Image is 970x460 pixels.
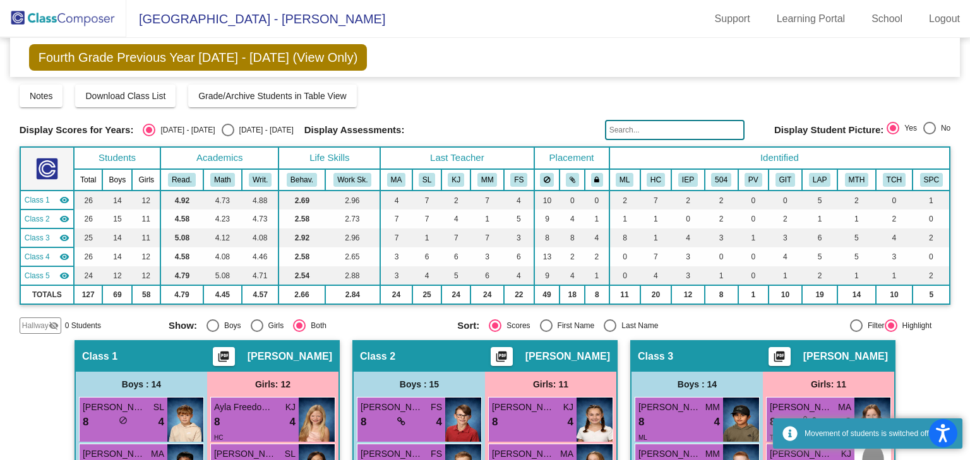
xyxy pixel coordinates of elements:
[585,228,609,247] td: 4
[802,209,837,228] td: 1
[837,285,875,304] td: 14
[242,209,278,228] td: 4.73
[560,285,585,304] td: 18
[203,247,242,266] td: 4.08
[563,401,573,414] span: KJ
[803,350,888,363] span: [PERSON_NAME]
[219,320,241,331] div: Boys
[169,319,448,332] mat-radio-group: Select an option
[534,147,609,169] th: Placement
[448,173,464,187] button: KJ
[837,191,875,209] td: 2
[769,266,802,285] td: 1
[738,209,769,228] td: 0
[132,228,160,247] td: 11
[585,266,609,285] td: 1
[132,169,160,191] th: Girls
[876,209,913,228] td: 2
[325,228,381,247] td: 2.96
[242,247,278,266] td: 4.46
[242,285,278,304] td: 4.57
[203,191,242,209] td: 4.73
[640,285,672,304] td: 20
[640,209,672,228] td: 1
[913,285,950,304] td: 5
[76,372,207,397] div: Boys : 14
[769,347,791,366] button: Print Students Details
[560,169,585,191] th: Keep with students
[534,191,560,209] td: 10
[168,173,196,187] button: Read.
[203,285,242,304] td: 4.45
[470,266,504,285] td: 6
[20,247,74,266] td: Trisha Radford - No Class Name
[25,213,50,225] span: Class 2
[477,173,498,187] button: MM
[126,9,385,29] span: [GEOGRAPHIC_DATA] - [PERSON_NAME]
[22,320,49,331] span: Hallway
[638,350,673,363] span: Class 3
[838,401,851,414] span: MA
[770,401,833,414] span: [PERSON_NAME]
[380,209,412,228] td: 7
[501,320,530,331] div: Scores
[705,266,738,285] td: 1
[913,191,950,209] td: 1
[738,285,769,304] td: 1
[470,285,504,304] td: 24
[431,401,442,414] span: FS
[441,191,470,209] td: 2
[278,266,325,285] td: 2.54
[809,173,830,187] button: LAP
[214,414,220,430] span: 8
[102,209,132,228] td: 15
[333,173,371,187] button: Work Sk.
[863,320,885,331] div: Filter
[20,285,74,304] td: TOTALS
[504,169,534,191] th: Faith Stayner
[534,266,560,285] td: 9
[560,191,585,209] td: 0
[802,191,837,209] td: 5
[74,169,102,191] th: Total
[249,173,272,187] button: Writ.
[609,209,640,228] td: 1
[876,247,913,266] td: 3
[102,266,132,285] td: 12
[769,191,802,209] td: 0
[534,247,560,266] td: 13
[30,91,53,101] span: Notes
[203,228,242,247] td: 4.12
[143,124,293,136] mat-radio-group: Select an option
[738,247,769,266] td: 0
[59,195,69,205] mat-icon: visibility
[671,266,704,285] td: 3
[609,147,950,169] th: Identified
[160,191,203,209] td: 4.92
[85,91,165,101] span: Download Class List
[485,372,616,397] div: Girls: 11
[74,247,102,266] td: 26
[705,228,738,247] td: 3
[325,266,381,285] td: 2.88
[160,285,203,304] td: 4.79
[883,173,906,187] button: TCH
[25,251,50,262] span: Class 4
[380,169,412,191] th: Maggie Anderson
[638,414,644,430] span: 8
[470,169,504,191] th: Michelle McLachlan
[207,372,338,397] div: Girls: 12
[102,191,132,209] td: 14
[772,350,787,368] mat-icon: picture_as_pdf
[767,9,856,29] a: Learning Portal
[160,228,203,247] td: 5.08
[504,285,534,304] td: 22
[470,247,504,266] td: 3
[29,44,368,71] span: Fourth Grade Previous Year [DATE] - [DATE] (View Only)
[647,173,665,187] button: HC
[159,414,164,430] span: 4
[837,228,875,247] td: 5
[325,285,381,304] td: 2.84
[671,228,704,247] td: 4
[242,228,278,247] td: 4.08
